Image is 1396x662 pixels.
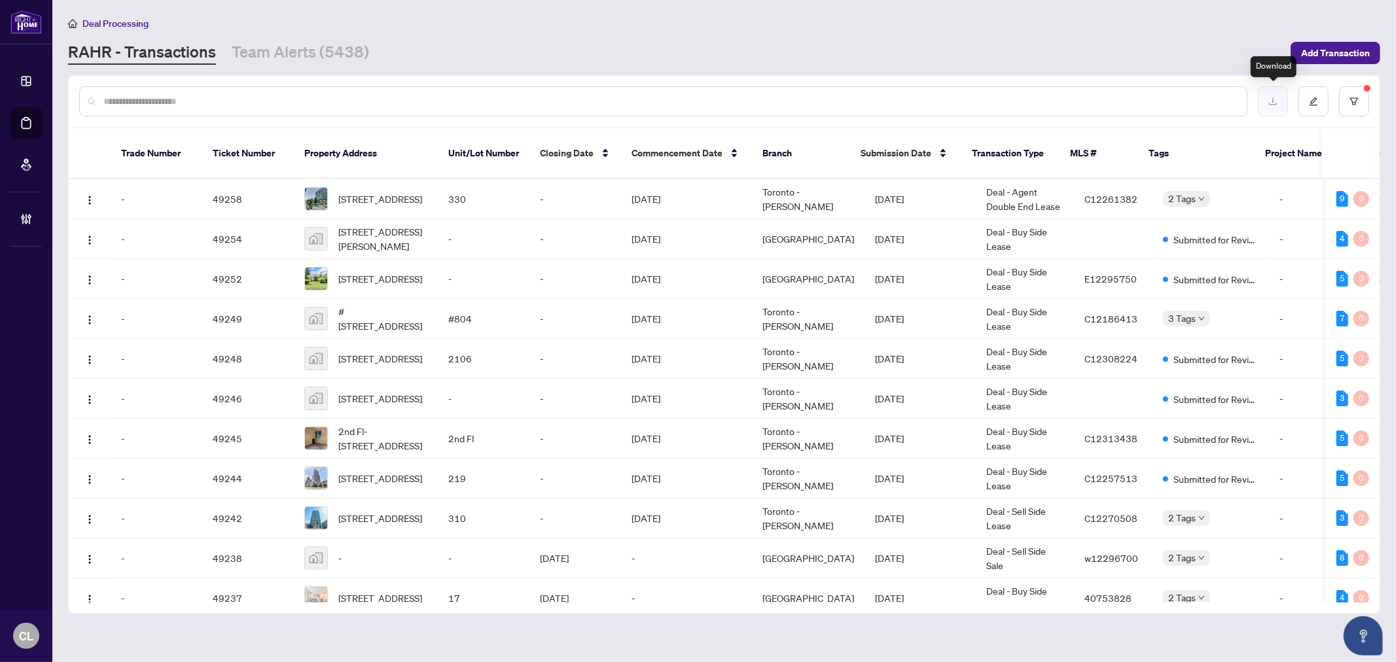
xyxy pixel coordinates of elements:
[1269,179,1348,219] td: -
[10,10,42,34] img: logo
[1336,590,1348,606] div: 4
[1198,515,1205,521] span: down
[529,578,621,618] td: [DATE]
[621,219,752,259] td: [DATE]
[1258,86,1288,116] button: download
[529,179,621,219] td: -
[338,424,427,453] span: 2nd Fl-[STREET_ADDRESS]
[84,554,95,565] img: Logo
[529,219,621,259] td: -
[1339,86,1369,116] button: filter
[438,299,529,339] td: #804
[1336,470,1348,486] div: 5
[1309,97,1318,106] span: edit
[752,498,865,538] td: Toronto - [PERSON_NAME]
[1198,196,1205,202] span: down
[1084,552,1138,564] span: w12296700
[621,179,752,219] td: [DATE]
[621,498,752,538] td: [DATE]
[1198,595,1205,601] span: down
[529,299,621,339] td: -
[529,379,621,419] td: -
[1353,590,1369,606] div: 0
[1336,550,1348,566] div: 8
[1269,498,1348,538] td: -
[305,507,327,529] img: thumbnail-img
[1350,97,1359,106] span: filter
[1336,391,1348,406] div: 3
[111,219,202,259] td: -
[1084,472,1137,484] span: C12257513
[202,459,294,498] td: 49244
[82,18,149,29] span: Deal Processing
[621,259,752,299] td: [DATE]
[111,538,202,578] td: -
[1168,550,1196,565] span: 2 Tags
[752,578,865,618] td: [GEOGRAPHIC_DATA]
[1353,271,1369,287] div: 0
[111,419,202,459] td: -
[1084,313,1137,324] span: C12186413
[84,434,95,445] img: Logo
[752,379,865,419] td: Toronto - [PERSON_NAME]
[1168,311,1196,326] span: 3 Tags
[79,268,100,289] button: Logo
[529,419,621,459] td: -
[338,551,342,565] span: -
[79,308,100,329] button: Logo
[1084,432,1137,444] span: C12313438
[438,459,529,498] td: 219
[1353,311,1369,326] div: 0
[865,538,976,578] td: [DATE]
[1198,315,1205,322] span: down
[1269,299,1348,339] td: -
[752,179,865,219] td: Toronto - [PERSON_NAME]
[752,419,865,459] td: Toronto - [PERSON_NAME]
[202,259,294,299] td: 49252
[338,351,422,366] span: [STREET_ADDRESS]
[1084,592,1132,604] span: 40753828
[752,128,850,179] th: Branch
[202,339,294,379] td: 49248
[865,179,976,219] td: [DATE]
[1268,97,1278,106] span: download
[976,179,1074,219] td: Deal - Agent Double End Lease
[305,268,327,290] img: thumbnail-img
[1353,391,1369,406] div: 0
[1198,555,1205,561] span: down
[305,467,327,489] img: thumbnail-img
[202,419,294,459] td: 49245
[1353,470,1369,486] div: 0
[338,511,422,525] span: [STREET_ADDRESS]
[1173,352,1259,366] span: Submitted for Review
[84,394,95,405] img: Logo
[1353,430,1369,446] div: 0
[621,419,752,459] td: [DATE]
[1173,232,1259,247] span: Submitted for Review
[1301,43,1370,63] span: Add Transaction
[976,498,1074,538] td: Deal - Sell Side Lease
[305,307,327,330] img: thumbnail-img
[438,259,529,299] td: -
[1353,191,1369,207] div: 0
[202,379,294,419] td: 49246
[438,379,529,419] td: -
[752,339,865,379] td: Toronto - [PERSON_NAME]
[305,427,327,449] img: thumbnail-img
[1084,273,1137,285] span: E12295750
[529,259,621,299] td: -
[621,379,752,419] td: [DATE]
[338,224,427,253] span: [STREET_ADDRESS][PERSON_NAME]
[1353,550,1369,566] div: 0
[865,299,976,339] td: [DATE]
[1173,272,1259,287] span: Submitted for Review
[338,591,422,605] span: [STREET_ADDRESS]
[111,128,202,179] th: Trade Number
[305,188,327,210] img: thumbnail-img
[865,578,976,618] td: [DATE]
[1353,231,1369,247] div: 0
[621,128,752,179] th: Commencement Date
[84,195,95,205] img: Logo
[68,19,77,28] span: home
[976,379,1074,419] td: Deal - Buy Side Lease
